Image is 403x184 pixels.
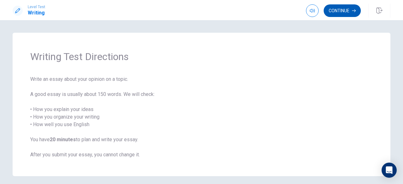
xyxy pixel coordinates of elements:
span: Write an essay about your opinion on a topic. A good essay is usually about 150 words. We will ch... [30,75,373,159]
span: Level Test [28,5,45,9]
h1: Writing [28,9,45,17]
strong: 20 minutes [50,137,76,142]
div: Open Intercom Messenger [382,163,397,178]
span: Writing Test Directions [30,50,373,63]
button: Continue [324,4,361,17]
